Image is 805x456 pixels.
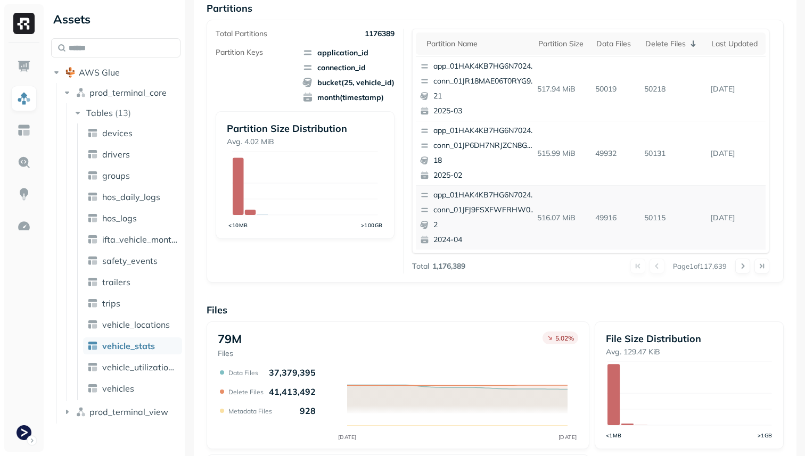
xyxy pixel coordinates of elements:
a: hos_logs [83,210,182,227]
p: Partition Size Distribution [227,122,383,135]
p: 516.07 MiB [533,209,592,227]
p: 79M [218,331,242,346]
span: ifta_vehicle_months [102,234,178,245]
img: table [87,298,98,309]
p: conn_01JFJ9FSXFWFRHW0ESWF19S9GK [433,205,537,215]
p: Avg. 4.02 MiB [227,137,383,147]
p: conn_01JP6DH7NRJZCN8GVEFYQDQPD1 [433,140,537,151]
p: 18 [433,155,537,166]
span: application_id [302,47,395,58]
img: table [87,341,98,351]
tspan: [DATE] [558,434,577,441]
p: 928 [300,405,316,416]
img: Asset Explorer [17,123,31,137]
img: root [65,67,76,78]
tspan: >1GB [758,432,773,438]
button: prod_terminal_view [62,403,181,420]
img: table [87,170,98,181]
p: conn_01JR18MAE06T0RYG92SRWVNBGZ [433,76,537,87]
p: 1,176,389 [432,261,465,271]
p: Files [207,304,784,316]
img: Dashboard [17,60,31,73]
img: table [87,383,98,394]
a: ifta_vehicle_months [83,231,182,248]
span: vehicles [102,383,134,394]
p: 2025-03 [433,106,537,117]
span: AWS Glue [79,67,120,78]
tspan: <10MB [228,222,248,228]
p: 49916 [591,209,640,227]
img: Query Explorer [17,155,31,169]
tspan: [DATE] [338,434,356,441]
p: 50019 [591,80,640,98]
button: AWS Glue [51,64,180,81]
a: vehicles [83,380,182,397]
span: bucket(25, vehicle_id) [302,77,395,88]
p: Data Files [228,369,258,377]
div: Assets [51,11,180,28]
a: hos_daily_logs [83,188,182,205]
p: app_01HAK4KB7HG6N7024210G3S8D5 [433,61,537,72]
span: vehicle_locations [102,319,170,330]
p: 2 [433,220,537,230]
p: Partitions [207,2,784,14]
div: Partition name [426,39,528,49]
div: Delete Files [645,37,701,50]
span: hos_daily_logs [102,192,160,202]
p: File Size Distribution [606,333,773,345]
p: 37,379,395 [269,367,316,378]
p: ( 13 ) [115,107,131,118]
span: trailers [102,277,130,287]
span: Tables [86,107,113,118]
div: Data Files [596,39,635,49]
button: prod_terminal_core [62,84,181,101]
button: app_01HAK4KB7HG6N7024210G3S8D5conn_01JP6DH7NRJZCN8GVEFYQDQPD1182025-02 [416,121,541,185]
p: Avg. 129.47 KiB [606,347,773,357]
p: 1176389 [365,29,395,39]
p: 50115 [640,209,707,227]
a: vehicle_locations [83,316,182,333]
img: Ryft [13,13,35,34]
p: 517.94 MiB [533,80,592,98]
p: Sep 11, 2025 [706,144,765,163]
img: table [87,234,98,245]
a: trailers [83,273,182,291]
a: groups [83,167,182,184]
p: Delete Files [228,388,264,396]
button: app_01HAK4KB7HG6N7024210G3S8D5conn_01JR18MAE06T0RYG92SRWVNBGZ212025-03 [416,57,541,121]
img: namespace [76,407,86,417]
img: table [87,128,98,138]
p: Files [218,349,242,359]
p: 41,413,492 [269,386,316,397]
span: vehicle_stats [102,341,155,351]
img: table [87,319,98,330]
img: namespace [76,87,86,98]
p: Sep 11, 2025 [706,80,765,98]
span: safety_events [102,255,158,266]
a: vehicle_stats [83,337,182,354]
button: app_01HAK4KB7HG6N7024210G3S8D5conn_01JFJ9FSXFWFRHW0ESWF19S9GK22024-04 [416,186,541,250]
a: devices [83,125,182,142]
span: drivers [102,149,130,160]
p: 49932 [591,144,640,163]
p: Sep 11, 2025 [706,209,765,227]
img: table [87,362,98,372]
p: Total [412,261,429,271]
p: Page 1 of 117,639 [673,261,727,271]
a: trips [83,295,182,312]
img: Insights [17,187,31,201]
img: table [87,192,98,202]
p: 5.02 % [555,334,574,342]
p: 515.99 MiB [533,144,592,163]
span: month(timestamp) [302,92,395,103]
p: app_01HAK4KB7HG6N7024210G3S8D5 [433,190,537,201]
p: 50131 [640,144,707,163]
button: Tables(13) [72,104,182,121]
a: vehicle_utilization_day [83,359,182,376]
img: Terminal [17,425,31,440]
img: table [87,277,98,287]
a: safety_events [83,252,182,269]
span: prod_terminal_view [89,407,168,417]
p: 2025-02 [433,170,537,181]
img: Optimization [17,219,31,233]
